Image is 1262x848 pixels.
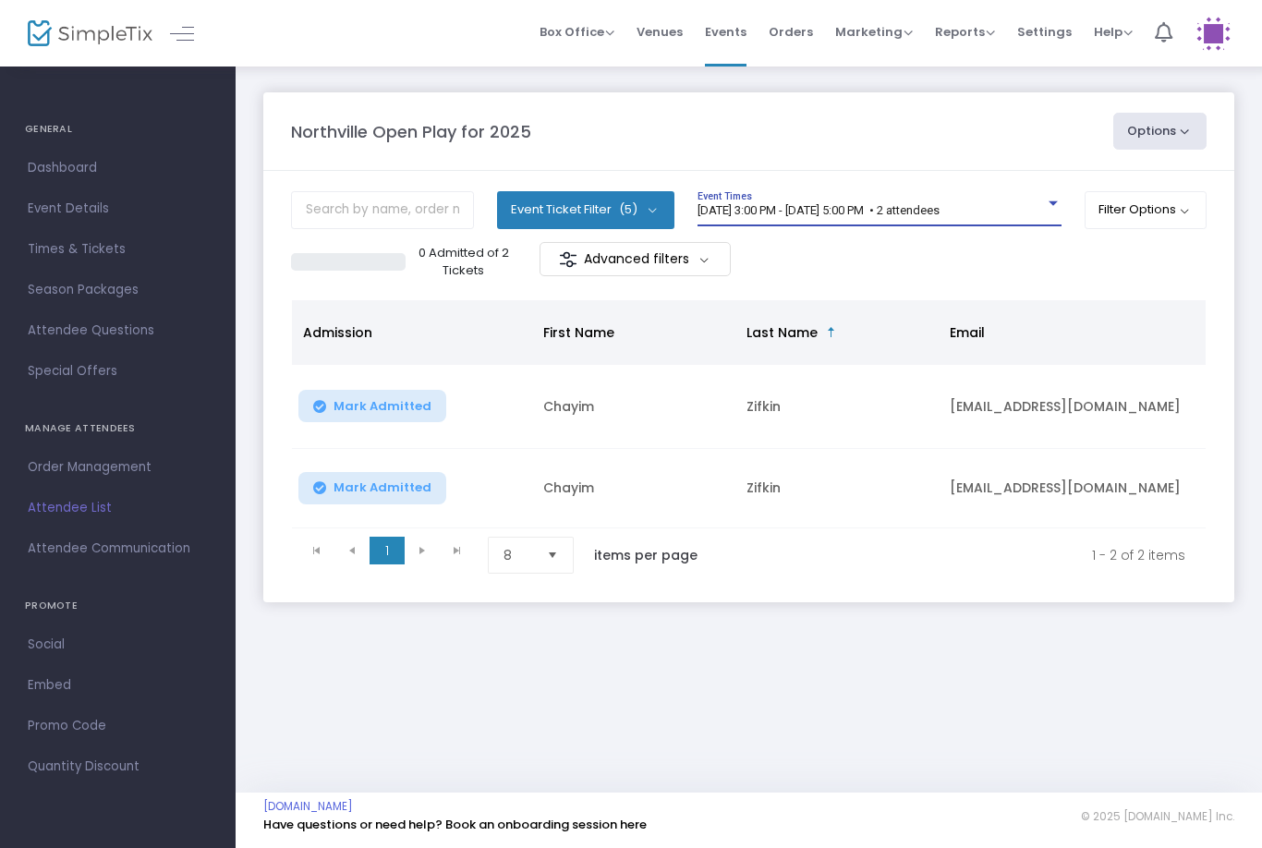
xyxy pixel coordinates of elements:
span: Help [1094,23,1133,41]
h4: PROMOTE [25,588,211,624]
span: © 2025 [DOMAIN_NAME] Inc. [1081,809,1234,824]
span: Mark Admitted [334,399,431,414]
span: Events [705,8,746,55]
img: filter [559,250,577,269]
span: First Name [543,323,614,342]
span: Venues [637,8,683,55]
button: Mark Admitted [298,390,446,422]
span: Sortable [824,325,839,340]
button: Filter Options [1085,191,1207,228]
span: 8 [504,546,532,564]
button: Options [1113,113,1207,150]
span: Event Details [28,197,208,221]
span: Order Management [28,455,208,479]
span: Orders [769,8,813,55]
span: Email [950,323,985,342]
span: Embed [28,673,208,697]
m-button: Advanced filters [540,242,731,276]
div: Data table [292,300,1206,528]
m-panel-title: Northville Open Play for 2025 [291,119,531,144]
span: Attendee Questions [28,319,208,343]
td: [EMAIL_ADDRESS][DOMAIN_NAME] [939,449,1216,528]
span: Mark Admitted [334,480,431,495]
span: Season Packages [28,278,208,302]
span: Admission [303,323,372,342]
span: Box Office [540,23,614,41]
td: Zifkin [735,449,939,528]
span: Attendee List [28,496,208,520]
span: Dashboard [28,156,208,180]
button: Mark Admitted [298,472,446,504]
span: Promo Code [28,714,208,738]
span: [DATE] 3:00 PM - [DATE] 5:00 PM • 2 attendees [698,203,940,217]
label: items per page [594,546,698,564]
span: Social [28,633,208,657]
button: Event Ticket Filter(5) [497,191,674,228]
h4: GENERAL [25,111,211,148]
span: Times & Tickets [28,237,208,261]
td: Chayim [532,449,735,528]
span: Special Offers [28,359,208,383]
input: Search by name, order number, email, ip address [291,191,474,229]
span: Reports [935,23,995,41]
button: Select [540,538,565,573]
td: Zifkin [735,365,939,449]
span: Settings [1017,8,1072,55]
span: Page 1 [370,537,405,564]
h4: MANAGE ATTENDEES [25,410,211,447]
span: Last Name [746,323,818,342]
a: Have questions or need help? Book an onboarding session here [263,816,647,833]
kendo-pager-info: 1 - 2 of 2 items [736,537,1185,574]
p: 0 Admitted of 2 Tickets [413,244,515,280]
a: [DOMAIN_NAME] [263,799,353,814]
span: Quantity Discount [28,755,208,779]
td: [EMAIL_ADDRESS][DOMAIN_NAME] [939,365,1216,449]
span: Marketing [835,23,913,41]
span: (5) [619,202,637,217]
td: Chayim [532,365,735,449]
span: Attendee Communication [28,537,208,561]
